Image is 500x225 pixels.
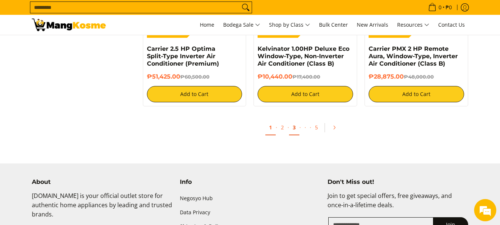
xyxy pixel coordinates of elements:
[393,15,433,35] a: Resources
[38,42,124,51] div: Chat with us now
[139,118,472,141] ul: Pagination
[121,4,139,21] div: Minimize live chat window
[258,86,353,102] button: Add to Cart
[32,178,172,186] h4: About
[147,73,242,80] h6: ₱51,425.00
[258,73,353,80] h6: ₱10,440.00
[277,120,288,135] a: 2
[369,86,464,102] button: Add to Cart
[444,5,453,10] span: ₱0
[369,45,458,67] a: Carrier PMX 2 HP Remote Aura, Window-Type, Inverter Air Conditioner (Class B)
[434,15,469,35] a: Contact Us
[180,191,321,205] a: Negosyo Hub
[328,178,468,186] h4: Don't Miss out!
[180,178,321,186] h4: Info
[180,74,209,80] del: ₱60,500.00
[4,148,141,174] textarea: Type your message and hit 'Enter'
[310,124,311,131] span: ·
[200,21,214,28] span: Home
[426,3,454,11] span: •
[265,120,276,135] a: 1
[288,124,289,131] span: ·
[289,120,299,135] a: 3
[438,21,465,28] span: Contact Us
[265,15,314,35] a: Shop by Class
[369,73,464,80] h6: ₱28,875.00
[32,19,106,31] img: Bodega Sale Aircon l Mang Kosme: Home Appliances Warehouse Sale
[196,15,218,35] a: Home
[240,2,252,13] button: Search
[180,205,321,219] a: Data Privacy
[276,124,277,131] span: ·
[299,124,301,131] span: ·
[437,5,443,10] span: 0
[292,74,320,80] del: ₱17,400.00
[147,45,219,67] a: Carrier 2.5 HP Optima Split-Type Inverter Air Conditioner (Premium)
[311,120,322,135] a: 5
[219,15,264,35] a: Bodega Sale
[353,15,392,35] a: New Arrivals
[357,21,388,28] span: New Arrivals
[269,20,310,30] span: Shop by Class
[113,15,469,35] nav: Main Menu
[397,20,429,30] span: Resources
[223,20,260,30] span: Bodega Sale
[301,120,310,135] span: ·
[147,86,242,102] button: Add to Cart
[258,45,349,67] a: Kelvinator 1.00HP Deluxe Eco Window-Type, Non-Inverter Air Conditioner (Class B)
[328,191,468,217] p: Join to get special offers, free giveaways, and once-in-a-lifetime deals.
[43,66,102,141] span: We're online!
[319,21,348,28] span: Bulk Center
[404,74,434,80] del: ₱48,000.00
[315,15,352,35] a: Bulk Center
